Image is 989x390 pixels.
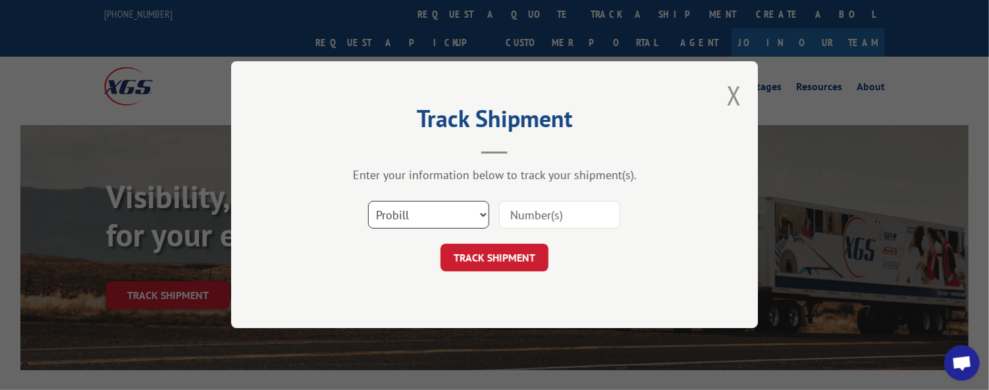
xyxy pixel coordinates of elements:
[297,109,692,134] h2: Track Shipment
[441,244,548,272] button: TRACK SHIPMENT
[944,345,980,381] div: Open chat
[499,202,620,229] input: Number(s)
[727,78,741,113] button: Close modal
[297,168,692,183] div: Enter your information below to track your shipment(s).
